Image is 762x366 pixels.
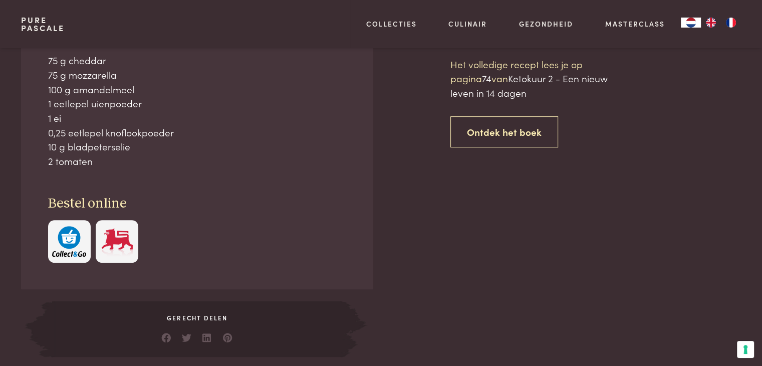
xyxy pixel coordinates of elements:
a: EN [701,18,721,28]
div: 2 tomaten [48,154,347,168]
a: PurePascale [21,16,65,32]
a: Collecties [366,19,417,29]
div: 100 g amandelmeel [48,82,347,97]
div: 75 g mozzarella [48,68,347,82]
img: c308188babc36a3a401bcb5cb7e020f4d5ab42f7cacd8327e500463a43eeb86c.svg [52,226,86,257]
ul: Language list [701,18,741,28]
a: FR [721,18,741,28]
a: Culinair [448,19,487,29]
a: Masterclass [605,19,665,29]
img: Delhaize [100,226,134,257]
a: Ontdek het boek [450,116,558,148]
div: 1 eetlepel uienpoeder [48,96,347,111]
p: Het volledige recept lees je op pagina van [450,57,621,100]
span: 74 [482,71,491,85]
a: NL [681,18,701,28]
div: 10 g bladpeterselie [48,139,347,154]
span: Ketokuur 2 - Een nieuw leven in 14 dagen [450,71,608,99]
div: 1 ei [48,111,347,125]
a: Gezondheid [519,19,573,29]
span: Gerecht delen [52,313,342,322]
h3: Bestel online [48,195,347,213]
div: 0,25 eetlepel knoflookpoeder [48,125,347,140]
aside: Language selected: Nederlands [681,18,741,28]
button: Uw voorkeuren voor toestemming voor trackingtechnologieën [737,341,754,358]
div: 75 g cheddar [48,53,347,68]
div: Language [681,18,701,28]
